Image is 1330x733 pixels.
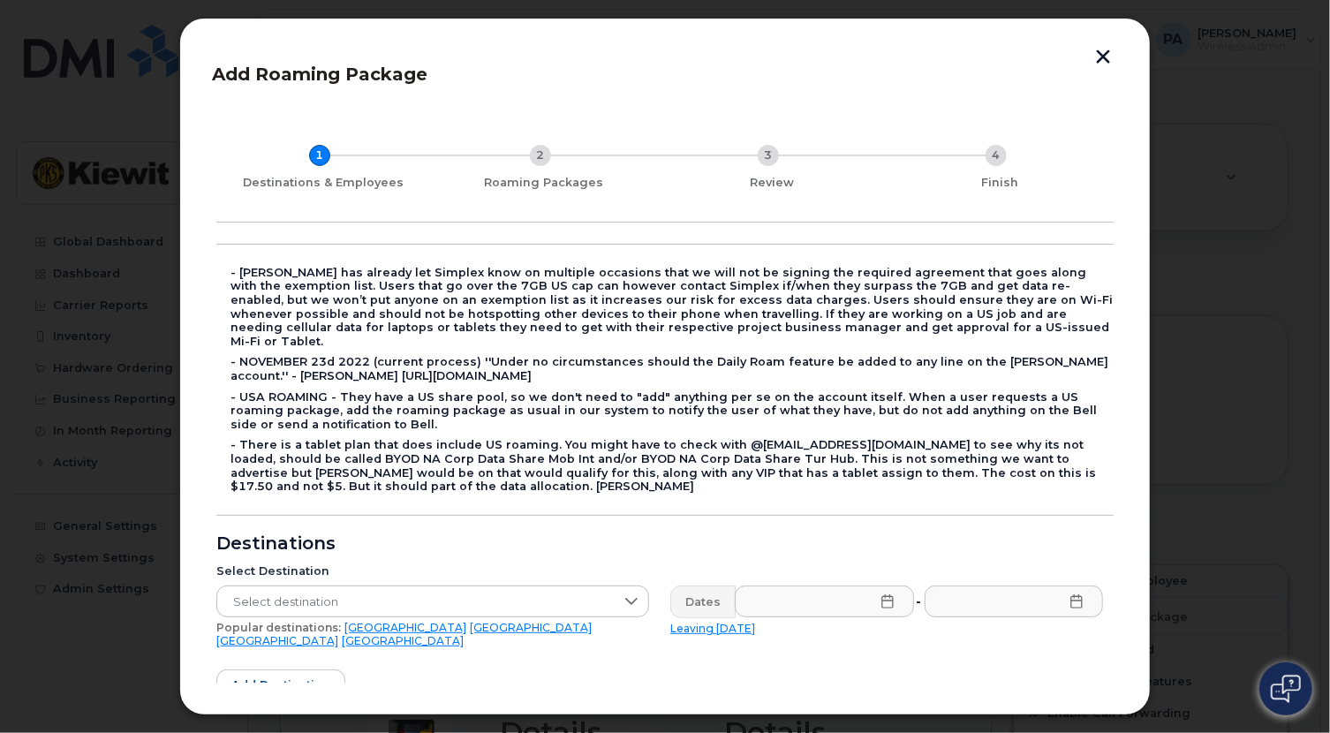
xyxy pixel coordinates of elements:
[217,586,615,618] span: Select destination
[913,586,926,617] div: -
[216,564,649,578] div: Select Destination
[230,438,1114,493] div: - There is a tablet plan that does include US roaming. You might have to check with @[EMAIL_ADDRE...
[230,355,1114,382] div: - NOVEMBER 23d 2022 (current process) ''Under no circumstances should the Daily Roam feature be a...
[893,176,1107,190] div: Finish
[216,669,345,701] button: Add destination
[530,145,551,166] div: 2
[230,390,1114,432] div: - USA ROAMING - They have a US share pool, so we don't need to "add" anything per se on the accou...
[216,621,341,634] span: Popular destinations:
[437,176,651,190] div: Roaming Packages
[230,266,1114,349] div: - [PERSON_NAME] has already let Simplex know on multiple occasions that we will not be signing th...
[925,586,1104,617] input: Please fill out this field
[758,145,779,166] div: 3
[231,676,330,693] span: Add destination
[1271,675,1301,703] img: Open chat
[216,634,338,647] a: [GEOGRAPHIC_DATA]
[665,176,879,190] div: Review
[670,622,755,635] a: Leaving [DATE]
[212,64,427,85] span: Add Roaming Package
[986,145,1007,166] div: 4
[470,621,592,634] a: [GEOGRAPHIC_DATA]
[216,537,1114,551] div: Destinations
[344,621,466,634] a: [GEOGRAPHIC_DATA]
[342,634,464,647] a: [GEOGRAPHIC_DATA]
[735,586,914,617] input: Please fill out this field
